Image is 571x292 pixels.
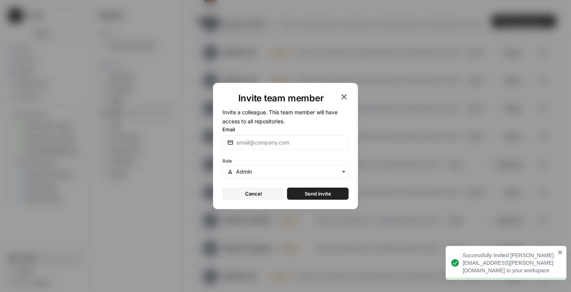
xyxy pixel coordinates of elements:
[245,190,262,197] span: Cancel
[222,126,349,133] label: Email
[558,249,563,255] button: close
[305,190,331,197] span: Send invite
[287,188,349,200] button: Send invite
[222,92,340,104] h1: Invite team member
[463,252,556,274] div: Successfully invited [PERSON_NAME][EMAIL_ADDRESS][PERSON_NAME][DOMAIN_NAME] to your workspace
[222,109,338,124] span: Invite a colleague. This team member will have access to all repositories.
[236,139,344,146] input: email@company.com
[222,158,232,164] span: Role
[222,188,284,200] button: Cancel
[236,168,344,176] input: Admin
